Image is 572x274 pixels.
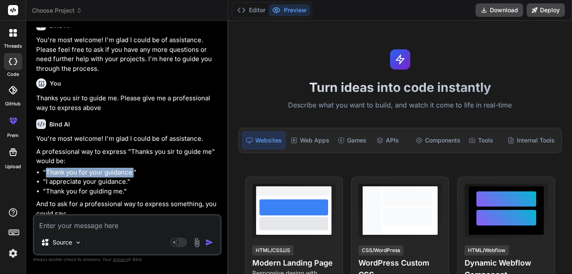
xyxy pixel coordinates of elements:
p: Thanks you sir to guide me. Please give me a professional way to express above [36,94,220,113]
span: privacy [113,257,128,262]
button: Editor [234,4,269,16]
li: "Thank you for your guidance." [43,168,220,177]
p: You're most welcome! I'm glad I could be of assistance. [36,134,220,144]
p: A professional way to express "Thanks you sir to guide me" would be: [36,147,220,166]
h6: You [50,79,61,88]
span: Choose Project [32,6,82,15]
button: Download [476,3,523,17]
img: icon [205,238,214,247]
div: Websites [242,132,286,149]
div: Games [334,132,372,149]
button: Preview [269,4,310,16]
img: settings [6,246,20,261]
p: You're most welcome! I'm glad I could be of assistance. Please feel free to ask if you have any m... [36,35,220,73]
div: Components [412,132,464,149]
label: threads [4,43,22,50]
li: "I appreciate your guidance." [43,177,220,187]
label: GitHub [5,100,21,107]
div: CSS/WordPress [358,245,404,255]
li: "Thank you for guiding me." [43,187,220,196]
label: Upload [5,163,21,170]
p: Describe what you want to build, and watch it come to life in real-time [233,100,567,111]
h1: Turn ideas into code instantly [233,80,567,95]
div: Internal Tools [504,132,558,149]
img: attachment [192,238,202,247]
label: code [7,71,19,78]
div: HTML/Webflow [465,245,509,255]
p: Always double-check its answers. Your in Bind [33,255,222,263]
p: Source [53,238,72,247]
label: prem [7,132,19,139]
h4: Modern Landing Page [252,257,336,269]
img: Pick Models [75,239,82,246]
button: Deploy [527,3,565,17]
div: HTML/CSS/JS [252,245,294,255]
p: And to ask for a professional way to express something, you could say: [36,199,220,218]
div: Web Apps [287,132,333,149]
h6: Bind AI [49,120,70,129]
div: APIs [373,132,411,149]
div: Tools [465,132,503,149]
